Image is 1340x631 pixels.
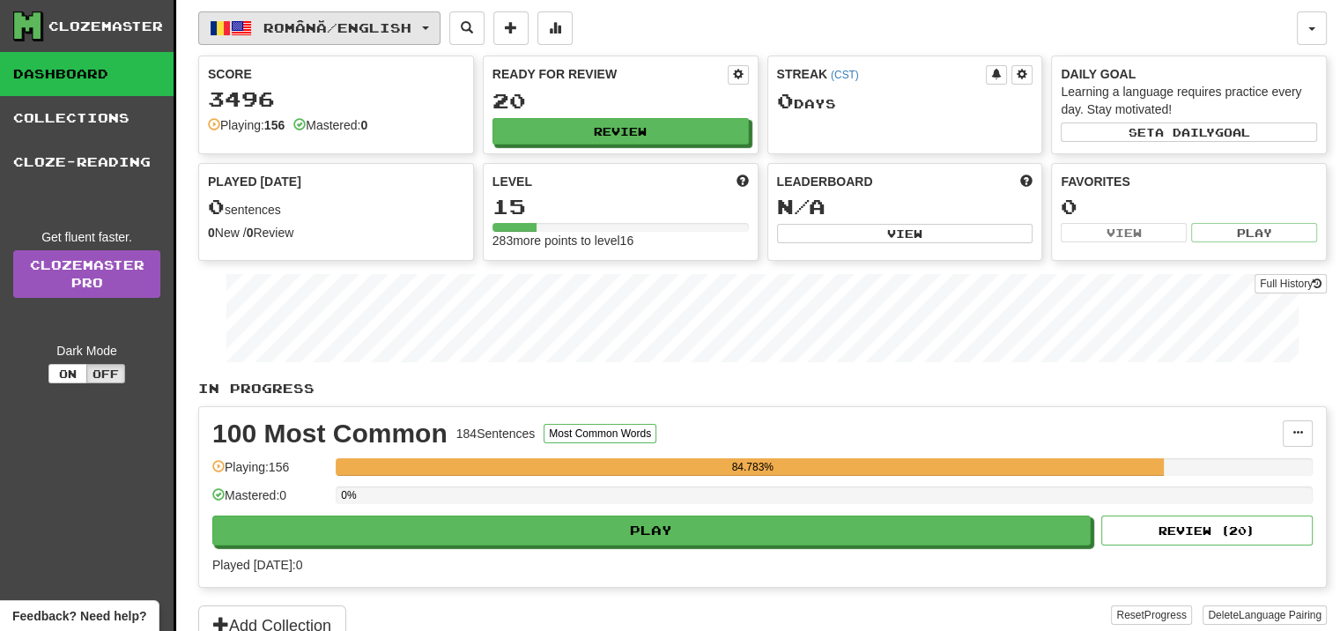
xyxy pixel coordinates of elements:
div: Playing: [208,116,285,134]
button: More stats [537,11,573,45]
div: 184 Sentences [456,425,536,442]
span: Progress [1144,609,1187,621]
span: N/A [777,194,825,219]
span: Leaderboard [777,173,873,190]
button: On [48,364,87,383]
button: Most Common Words [544,424,656,443]
div: Get fluent faster. [13,228,160,246]
span: This week in points, UTC [1020,173,1033,190]
button: Seta dailygoal [1061,122,1317,142]
div: Ready for Review [492,65,728,83]
button: View [777,224,1033,243]
p: In Progress [198,380,1327,397]
div: 84.783% [341,458,1164,476]
span: Level [492,173,532,190]
div: Mastered: [293,116,367,134]
button: Play [1191,223,1317,242]
button: Full History [1255,274,1327,293]
button: Română/English [198,11,440,45]
a: (CST) [831,69,859,81]
div: 20 [492,90,749,112]
div: Playing: 156 [212,458,327,487]
button: Search sentences [449,11,485,45]
div: New / Review [208,224,464,241]
strong: 0 [247,226,254,240]
button: View [1061,223,1187,242]
div: sentences [208,196,464,219]
div: 283 more points to level 16 [492,232,749,249]
button: Off [86,364,125,383]
button: DeleteLanguage Pairing [1203,605,1327,625]
div: 0 [1061,196,1317,218]
a: ClozemasterPro [13,250,160,298]
div: 100 Most Common [212,420,448,447]
span: Open feedback widget [12,607,146,625]
span: 0 [777,88,794,113]
div: Dark Mode [13,342,160,360]
button: Review [492,118,749,145]
span: Language Pairing [1239,609,1321,621]
span: a daily [1155,126,1215,138]
div: Mastered: 0 [212,486,327,516]
span: Played [DATE] [208,173,301,190]
div: 3496 [208,88,464,110]
strong: 156 [264,118,285,132]
span: Played [DATE]: 0 [212,558,302,572]
button: Review (20) [1101,516,1313,546]
strong: 0 [208,226,215,240]
div: Streak [777,65,987,83]
button: ResetProgress [1111,605,1191,625]
button: Play [212,516,1091,546]
div: Clozemaster [48,18,163,35]
div: Score [208,65,464,83]
div: 15 [492,196,749,218]
span: Română / English [263,20,411,35]
strong: 0 [360,118,367,132]
div: Learning a language requires practice every day. Stay motivated! [1061,83,1317,118]
span: Score more points to level up [737,173,749,190]
div: Daily Goal [1061,65,1317,83]
div: Favorites [1061,173,1317,190]
button: Add sentence to collection [493,11,529,45]
div: Day s [777,90,1033,113]
span: 0 [208,194,225,219]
